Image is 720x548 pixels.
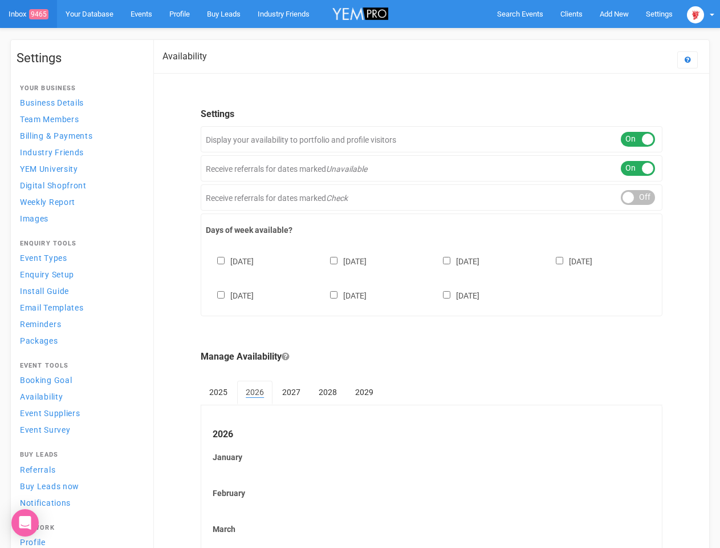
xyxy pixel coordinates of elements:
[687,6,704,23] img: open-uri20250107-2-1pbi2ie
[17,161,142,176] a: YEM University
[17,250,142,265] a: Event Types
[17,316,142,332] a: Reminders
[20,498,71,507] span: Notifications
[201,381,236,404] a: 2025
[20,240,139,247] h4: Enquiry Tools
[20,287,69,296] span: Install Guide
[17,267,142,282] a: Enquiry Setup
[20,392,63,401] span: Availability
[497,10,543,18] span: Search Events
[20,425,70,434] span: Event Survey
[432,289,479,301] label: [DATE]
[237,381,272,405] a: 2026
[213,428,650,441] legend: 2026
[162,51,207,62] h2: Availability
[20,320,61,329] span: Reminders
[20,362,139,369] h4: Event Tools
[217,291,225,299] input: [DATE]
[20,214,48,223] span: Images
[201,126,662,152] div: Display your availability to portfolio and profile visitors
[217,257,225,264] input: [DATE]
[17,211,142,226] a: Images
[326,164,367,174] em: Unavailable
[29,9,48,19] span: 9465
[20,181,87,190] span: Digital Shopfront
[17,95,142,110] a: Business Details
[17,194,142,209] a: Weekly Report
[20,98,84,107] span: Business Details
[20,115,79,124] span: Team Members
[17,178,142,193] a: Digital Shopfront
[17,422,142,437] a: Event Survey
[17,128,142,143] a: Billing & Payments
[20,452,139,458] h4: Buy Leads
[17,51,142,65] h1: Settings
[600,10,629,18] span: Add New
[20,85,139,92] h4: Your Business
[20,131,93,140] span: Billing & Payments
[20,303,84,312] span: Email Templates
[17,372,142,388] a: Booking Goal
[319,289,367,301] label: [DATE]
[20,409,80,418] span: Event Suppliers
[443,291,450,299] input: [DATE]
[206,255,254,267] label: [DATE]
[347,381,382,404] a: 2029
[201,108,662,121] legend: Settings
[330,257,337,264] input: [DATE]
[17,405,142,421] a: Event Suppliers
[330,291,337,299] input: [DATE]
[560,10,583,18] span: Clients
[443,257,450,264] input: [DATE]
[20,270,74,279] span: Enquiry Setup
[206,224,657,236] label: Days of week available?
[17,462,142,477] a: Referrals
[17,300,142,315] a: Email Templates
[201,350,662,364] legend: Manage Availability
[11,509,39,537] div: Open Intercom Messenger
[213,487,650,499] label: February
[319,255,367,267] label: [DATE]
[17,283,142,299] a: Install Guide
[544,255,592,267] label: [DATE]
[17,389,142,404] a: Availability
[20,164,78,174] span: YEM University
[432,255,479,267] label: [DATE]
[17,478,142,494] a: Buy Leads now
[206,289,254,301] label: [DATE]
[17,333,142,348] a: Packages
[17,495,142,510] a: Notifications
[556,257,563,264] input: [DATE]
[20,336,58,345] span: Packages
[201,184,662,211] div: Receive referrals for dates marked
[310,381,345,404] a: 2028
[274,381,309,404] a: 2027
[213,452,650,463] label: January
[201,155,662,182] div: Receive referrals for dates marked
[20,198,75,207] span: Weekly Report
[326,194,348,203] em: Check
[20,253,67,263] span: Event Types
[17,144,142,160] a: Industry Friends
[17,111,142,127] a: Team Members
[20,376,72,385] span: Booking Goal
[213,523,650,535] label: March
[20,525,139,531] h4: Network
